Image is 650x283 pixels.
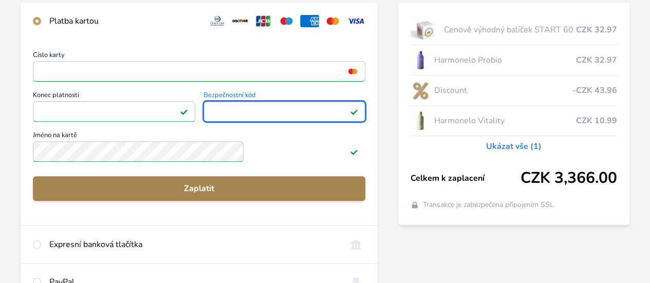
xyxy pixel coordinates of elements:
span: Bezpečnostní kód [203,92,366,101]
span: Transakce je zabezpečena připojením SSL [423,200,554,210]
img: diners.svg [208,15,227,27]
img: Platné pole [350,107,358,116]
img: Platné pole [350,147,358,156]
span: Jméno na kartě [33,132,365,141]
span: Harmonelo Vitality [434,115,576,127]
span: CZK 32.97 [576,24,617,36]
img: Konec platnosti [176,107,190,116]
input: Jméno na kartěPlatné pole [33,141,244,162]
img: visa.svg [346,15,365,27]
img: mc.svg [323,15,342,27]
img: jcb.svg [254,15,273,27]
span: Harmonelo Probio [434,54,576,66]
img: discover.svg [231,15,250,27]
img: discount-lo.png [411,78,430,103]
iframe: Iframe pro bezpečnostní kód [208,104,361,119]
img: amex.svg [300,15,319,27]
img: Platné pole [180,107,188,116]
span: CZK 3,366.00 [521,169,617,187]
img: mc [346,67,360,76]
span: Zaplatit [41,182,357,195]
span: CZK 10.99 [576,115,617,127]
span: Discount [434,84,572,97]
span: Cenově výhodný balíček START 60 [444,24,576,36]
a: Ukázat vše (1) [486,140,542,153]
img: CLEAN_PROBIO_se_stinem_x-lo.jpg [411,47,430,73]
img: start.jpg [411,17,440,43]
span: Konec platnosti [33,92,195,101]
div: Platba kartou [49,15,200,27]
span: Číslo karty [33,52,365,61]
img: onlineBanking_CZ.svg [346,238,365,251]
span: -CZK 43.96 [572,84,617,97]
button: Zaplatit [33,176,365,201]
span: Celkem k zaplacení [411,172,521,184]
img: CLEAN_VITALITY_se_stinem_x-lo.jpg [411,108,430,134]
iframe: Iframe pro datum vypršení platnosti [38,104,191,119]
iframe: Iframe pro číslo karty [38,64,361,79]
div: Expresní banková tlačítka [49,238,338,251]
span: CZK 32.97 [576,54,617,66]
img: maestro.svg [277,15,296,27]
